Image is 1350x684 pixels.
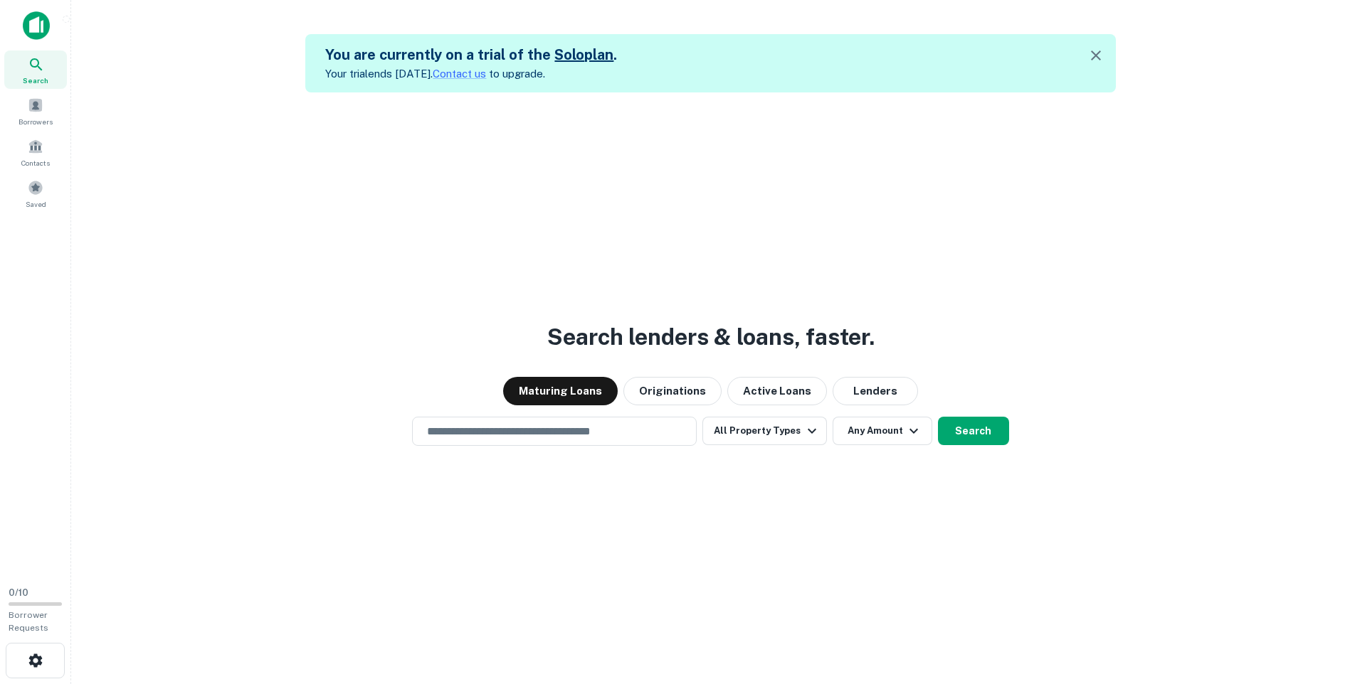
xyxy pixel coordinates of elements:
button: Active Loans [727,377,827,405]
h5: You are currently on a trial of the . [325,44,617,65]
span: Search [23,75,48,86]
button: Originations [623,377,722,405]
p: Your trial ends [DATE]. to upgrade. [325,65,617,82]
span: Contacts [21,157,50,169]
img: capitalize-icon.png [23,11,50,40]
button: Any Amount [833,417,932,445]
a: Search [4,50,67,89]
a: Contacts [4,133,67,171]
button: All Property Types [702,417,826,445]
a: Saved [4,174,67,213]
a: Contact us [433,68,486,80]
button: Lenders [833,377,918,405]
a: Borrowers [4,92,67,130]
a: Soloplan [554,46,613,63]
span: Borrowers [19,116,53,127]
h3: Search lenders & loans, faster. [547,320,875,354]
iframe: Chat Widget [1279,570,1350,638]
button: Maturing Loans [503,377,618,405]
span: Saved [26,198,46,210]
button: Search [938,417,1009,445]
span: Borrower Requests [9,610,48,633]
span: 0 / 10 [9,587,28,598]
